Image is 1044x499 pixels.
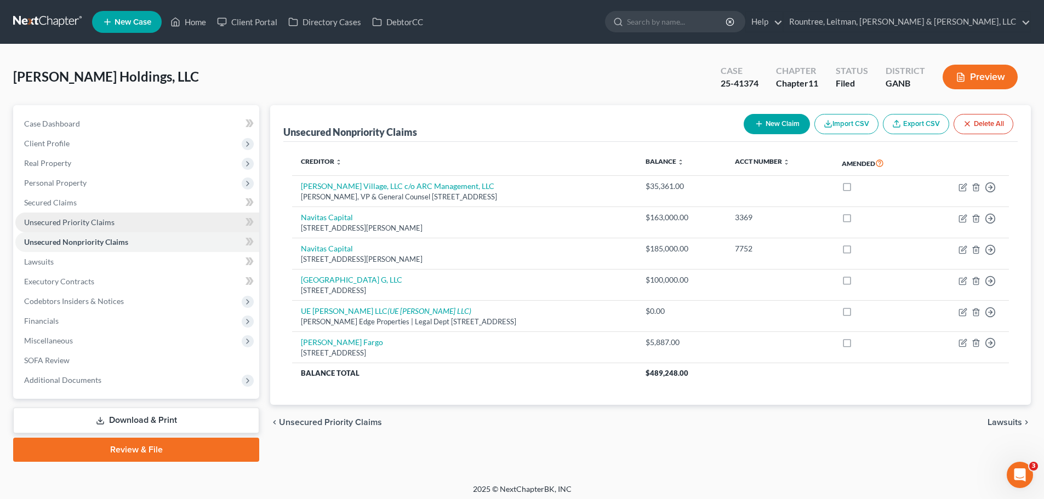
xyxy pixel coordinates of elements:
a: Secured Claims [15,193,259,213]
div: [STREET_ADDRESS][PERSON_NAME] [301,254,628,265]
span: 11 [808,78,818,88]
div: $35,361.00 [646,181,717,192]
div: Case [721,65,758,77]
a: Directory Cases [283,12,367,32]
a: Unsecured Priority Claims [15,213,259,232]
a: Acct Number unfold_more [735,157,790,165]
span: Lawsuits [24,257,54,266]
a: Export CSV [883,114,949,134]
span: $489,248.00 [646,369,688,377]
th: Balance Total [292,363,637,383]
i: chevron_left [270,418,279,427]
span: New Case [115,18,151,26]
div: $163,000.00 [646,212,717,223]
div: 7752 [735,243,824,254]
a: Navitas Capital [301,213,353,222]
input: Search by name... [627,12,727,32]
span: 3 [1029,462,1038,471]
div: $0.00 [646,306,717,317]
a: [PERSON_NAME] Village, LLC c/o ARC Management, LLC [301,181,494,191]
div: [STREET_ADDRESS][PERSON_NAME] [301,223,628,233]
i: unfold_more [783,159,790,165]
span: Personal Property [24,178,87,187]
span: Additional Documents [24,375,101,385]
div: Status [836,65,868,77]
i: chevron_right [1022,418,1031,427]
a: Review & File [13,438,259,462]
i: unfold_more [677,159,684,165]
a: Lawsuits [15,252,259,272]
a: Creditor unfold_more [301,157,342,165]
span: Case Dashboard [24,119,80,128]
span: Real Property [24,158,71,168]
a: Unsecured Nonpriority Claims [15,232,259,252]
span: Unsecured Nonpriority Claims [24,237,128,246]
span: Secured Claims [24,198,77,207]
div: $100,000.00 [646,274,717,285]
div: GANB [886,77,925,90]
span: Lawsuits [988,418,1022,427]
div: 3369 [735,212,824,223]
a: DebtorCC [367,12,429,32]
button: Delete All [954,114,1013,134]
div: Unsecured Nonpriority Claims [283,125,417,139]
a: Navitas Capital [301,244,353,253]
a: [PERSON_NAME] Fargo [301,337,383,347]
a: Rountree, Leitman, [PERSON_NAME] & [PERSON_NAME], LLC [784,12,1030,32]
button: Lawsuits chevron_right [988,418,1031,427]
button: Import CSV [814,114,878,134]
div: 25-41374 [721,77,758,90]
span: Executory Contracts [24,277,94,286]
span: SOFA Review [24,355,70,365]
a: SOFA Review [15,351,259,370]
div: $185,000.00 [646,243,717,254]
div: [PERSON_NAME], VP & General Counsel [STREET_ADDRESS] [301,192,628,202]
div: [PERSON_NAME] Edge Properties | Legal Dept [STREET_ADDRESS] [301,317,628,327]
a: Help [746,12,783,32]
button: chevron_left Unsecured Priority Claims [270,418,382,427]
span: Unsecured Priority Claims [279,418,382,427]
iframe: Intercom live chat [1007,462,1033,488]
span: Codebtors Insiders & Notices [24,296,124,306]
a: Home [165,12,212,32]
span: Financials [24,316,59,325]
div: $5,887.00 [646,337,717,348]
div: Filed [836,77,868,90]
th: Amended [833,151,921,176]
span: Client Profile [24,139,70,148]
div: District [886,65,925,77]
a: Download & Print [13,408,259,433]
div: Chapter [776,77,818,90]
div: Chapter [776,65,818,77]
a: Client Portal [212,12,283,32]
div: [STREET_ADDRESS] [301,348,628,358]
button: Preview [943,65,1018,89]
a: Case Dashboard [15,114,259,134]
div: [STREET_ADDRESS] [301,285,628,296]
span: [PERSON_NAME] Holdings, LLC [13,68,199,84]
i: unfold_more [335,159,342,165]
a: UE [PERSON_NAME] LLC(UE [PERSON_NAME] LLC) [301,306,471,316]
a: Balance unfold_more [646,157,684,165]
button: New Claim [744,114,810,134]
i: (UE [PERSON_NAME] LLC) [387,306,471,316]
span: Unsecured Priority Claims [24,217,115,227]
span: Miscellaneous [24,336,73,345]
a: [GEOGRAPHIC_DATA] G, LLC [301,275,402,284]
a: Executory Contracts [15,272,259,291]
